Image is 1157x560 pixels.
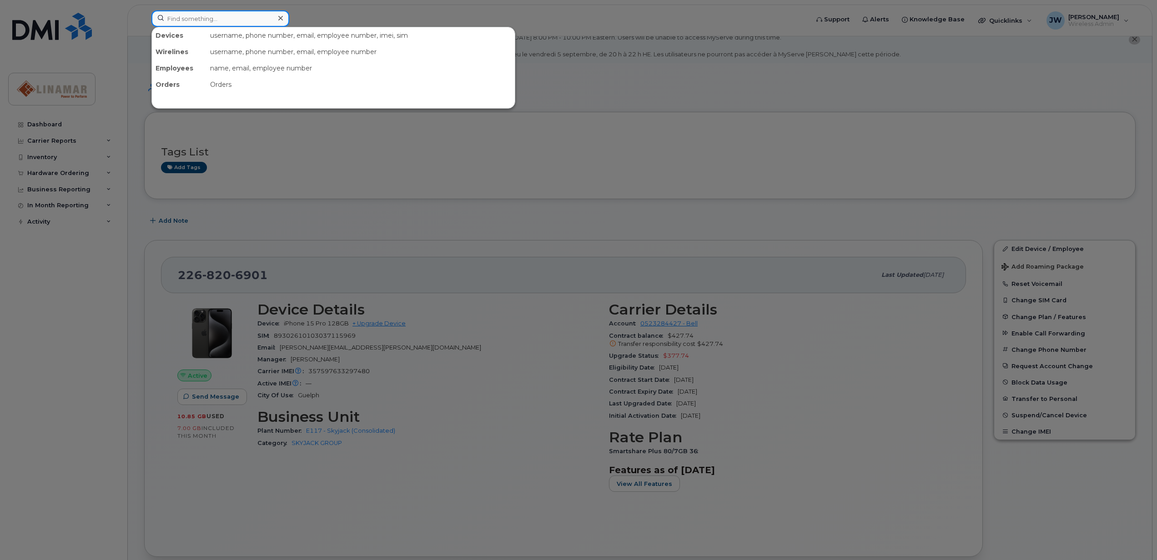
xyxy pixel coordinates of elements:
div: name, email, employee number [206,60,515,76]
div: username, phone number, email, employee number, imei, sim [206,27,515,44]
div: username, phone number, email, employee number [206,44,515,60]
div: Orders [206,76,515,93]
div: Devices [152,27,206,44]
input: Find something... [151,10,289,27]
div: Orders [152,76,206,93]
div: Wirelines [152,44,206,60]
div: Employees [152,60,206,76]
